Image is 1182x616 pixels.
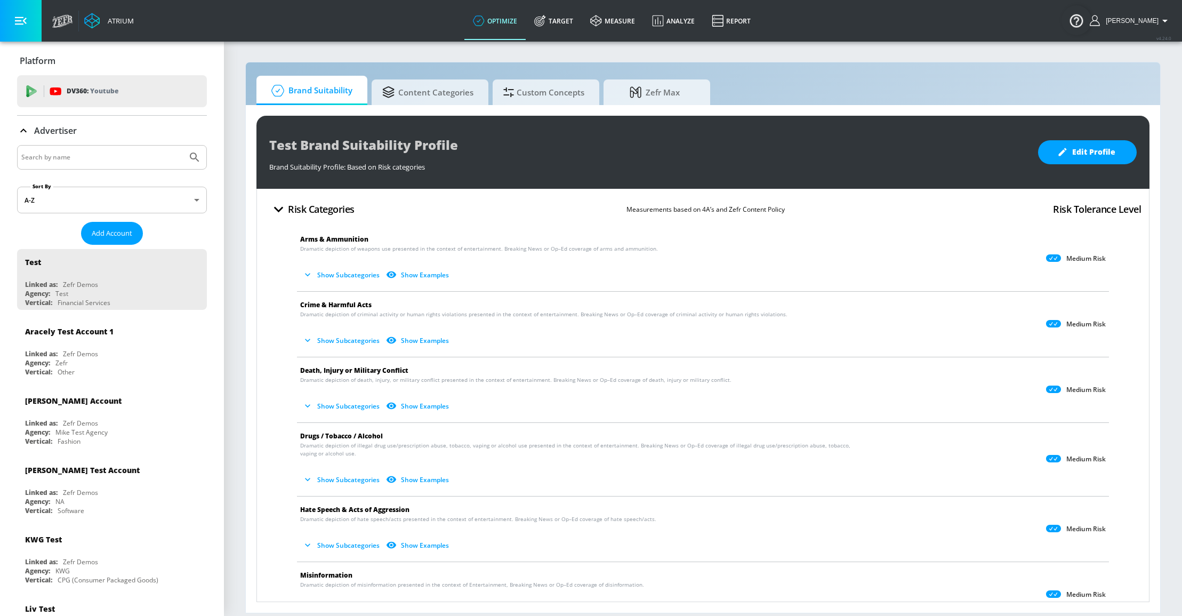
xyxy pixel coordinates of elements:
[1066,525,1106,533] p: Medium Risk
[21,150,183,164] input: Search by name
[17,457,207,518] div: [PERSON_NAME] Test AccountLinked as:Zefr DemosAgency:NAVertical:Software
[25,575,52,585] div: Vertical:
[1053,202,1141,217] h4: Risk Tolerance Level
[55,289,68,298] div: Test
[526,2,582,40] a: Target
[300,332,384,349] button: Show Subcategories
[25,604,55,614] div: Liv Test
[25,257,41,267] div: Test
[17,46,207,76] div: Platform
[63,557,98,566] div: Zefr Demos
[25,396,122,406] div: [PERSON_NAME] Account
[67,85,118,97] p: DV360:
[1059,146,1115,159] span: Edit Profile
[382,79,473,105] span: Content Categories
[17,75,207,107] div: DV360: Youtube
[703,2,759,40] a: Report
[55,358,68,367] div: Zefr
[17,526,207,587] div: KWG TestLinked as:Zefr DemosAgency:KWGVertical:CPG (Consumer Packaged Goods)
[644,2,703,40] a: Analyze
[63,280,98,289] div: Zefr Demos
[58,298,110,307] div: Financial Services
[25,506,52,515] div: Vertical:
[17,187,207,213] div: A-Z
[17,318,207,379] div: Aracely Test Account 1Linked as:Zefr DemosAgency:ZefrVertical:Other
[17,116,207,146] div: Advertiser
[1062,5,1091,35] button: Open Resource Center
[25,326,114,337] div: Aracely Test Account 1
[300,376,731,384] span: Dramatic depiction of death, injury, or military conflict presented in the context of entertainme...
[300,581,644,589] span: Dramatic depiction of misinformation presented in the context of Entertainment, Breaking News or ...
[58,437,81,446] div: Fashion
[58,575,158,585] div: CPG (Consumer Packaged Goods)
[265,197,359,222] button: Risk Categories
[1066,455,1106,463] p: Medium Risk
[300,310,787,318] span: Dramatic depiction of criminal activity or human rights violations presented in the context of en...
[1066,254,1106,263] p: Medium Risk
[25,358,50,367] div: Agency:
[84,13,134,29] a: Atrium
[300,431,383,441] span: Drugs / Tobacco / Alcohol
[63,349,98,358] div: Zefr Demos
[30,183,53,190] label: Sort By
[1066,590,1106,599] p: Medium Risk
[25,437,52,446] div: Vertical:
[17,388,207,449] div: [PERSON_NAME] AccountLinked as:Zefr DemosAgency:Mike Test AgencyVertical:Fashion
[25,488,58,497] div: Linked as:
[384,471,453,489] button: Show Examples
[300,245,658,253] span: Dramatic depiction of weapons use presented in the context of entertainment. Breaking News or Op–...
[614,79,695,105] span: Zefr Max
[25,566,50,575] div: Agency:
[582,2,644,40] a: measure
[1066,386,1106,394] p: Medium Risk
[34,125,77,137] p: Advertiser
[464,2,526,40] a: optimize
[25,465,140,475] div: [PERSON_NAME] Test Account
[25,419,58,428] div: Linked as:
[17,249,207,310] div: TestLinked as:Zefr DemosAgency:TestVertical:Financial Services
[269,157,1027,172] div: Brand Suitability Profile: Based on Risk categories
[1101,17,1159,25] span: login as: justin.nim@zefr.com
[1156,35,1171,41] span: v 4.24.0
[267,78,352,103] span: Brand Suitability
[300,442,852,458] span: Dramatic depiction of illegal drug use/prescription abuse, tobacco, vaping or alcohol use present...
[300,515,656,523] span: Dramatic depiction of hate speech/acts presented in the context of entertainment. Breaking News o...
[300,366,408,375] span: Death, Injury or Military Conflict
[384,397,453,415] button: Show Examples
[300,397,384,415] button: Show Subcategories
[384,537,453,554] button: Show Examples
[25,557,58,566] div: Linked as:
[300,571,352,580] span: Misinformation
[384,266,453,284] button: Show Examples
[288,202,355,217] h4: Risk Categories
[103,16,134,26] div: Atrium
[25,367,52,377] div: Vertical:
[55,497,65,506] div: NA
[25,289,50,298] div: Agency:
[58,506,84,515] div: Software
[55,566,70,575] div: KWG
[1090,14,1171,27] button: [PERSON_NAME]
[63,488,98,497] div: Zefr Demos
[25,428,50,437] div: Agency:
[1038,140,1137,164] button: Edit Profile
[300,300,372,309] span: Crime & Harmful Acts
[25,280,58,289] div: Linked as:
[384,332,453,349] button: Show Examples
[25,497,50,506] div: Agency:
[63,419,98,428] div: Zefr Demos
[626,204,785,215] p: Measurements based on 4A’s and Zefr Content Policy
[300,266,384,284] button: Show Subcategories
[25,349,58,358] div: Linked as:
[300,471,384,489] button: Show Subcategories
[81,222,143,245] button: Add Account
[25,298,52,307] div: Vertical:
[1066,320,1106,329] p: Medium Risk
[20,55,55,67] p: Platform
[503,79,584,105] span: Custom Concepts
[25,534,62,545] div: KWG Test
[300,505,409,514] span: Hate Speech & Acts of Aggression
